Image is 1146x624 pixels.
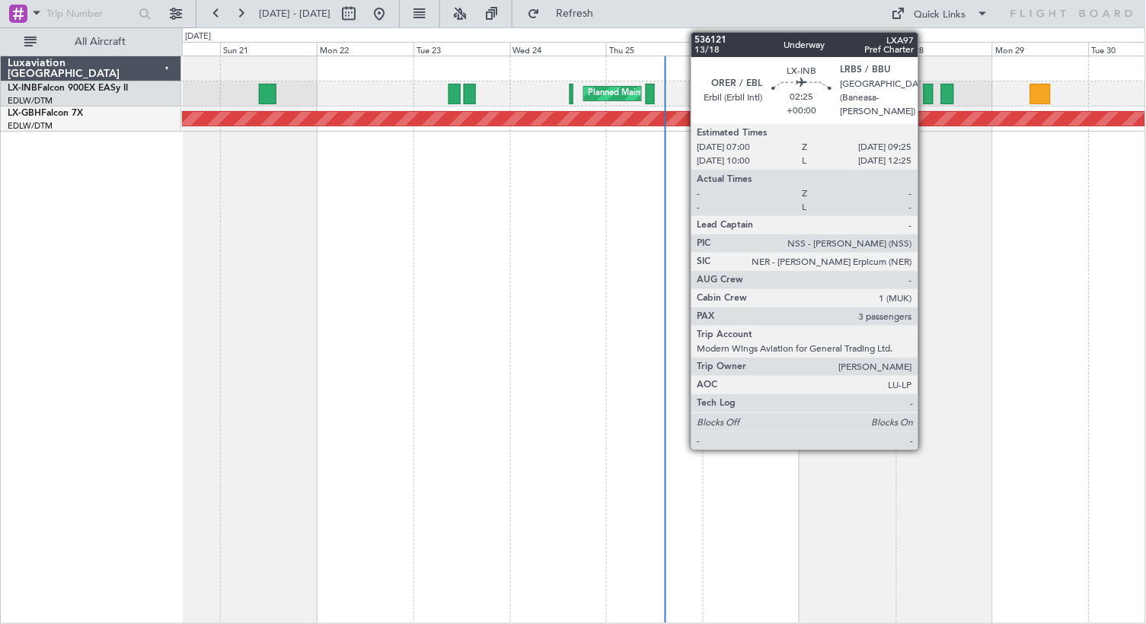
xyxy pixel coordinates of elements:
div: Thu 25 [606,42,703,56]
span: LX-INB [8,84,37,93]
button: Refresh [520,2,611,26]
a: LX-GBHFalcon 7X [8,109,83,118]
a: LX-INBFalcon 900EX EASy II [8,84,128,93]
span: Refresh [543,8,607,19]
div: Quick Links [915,8,966,23]
div: Fri 26 [703,42,800,56]
div: Sun 21 [220,42,317,56]
span: [DATE] - [DATE] [259,7,330,21]
div: Mon 29 [992,42,1089,56]
a: EDLW/DTM [8,120,53,132]
div: Wed 24 [510,42,607,56]
div: Mon 22 [317,42,413,56]
div: [DATE] [185,30,211,43]
span: LX-GBH [8,109,41,118]
div: Sun 28 [896,42,993,56]
button: Quick Links [884,2,997,26]
button: All Aircraft [17,30,165,54]
div: Planned Maint [GEOGRAPHIC_DATA] ([GEOGRAPHIC_DATA]) [588,82,828,105]
div: Sat 27 [800,42,896,56]
input: Trip Number [46,2,134,25]
a: EDLW/DTM [8,95,53,107]
span: All Aircraft [40,37,161,47]
div: Tue 23 [413,42,510,56]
